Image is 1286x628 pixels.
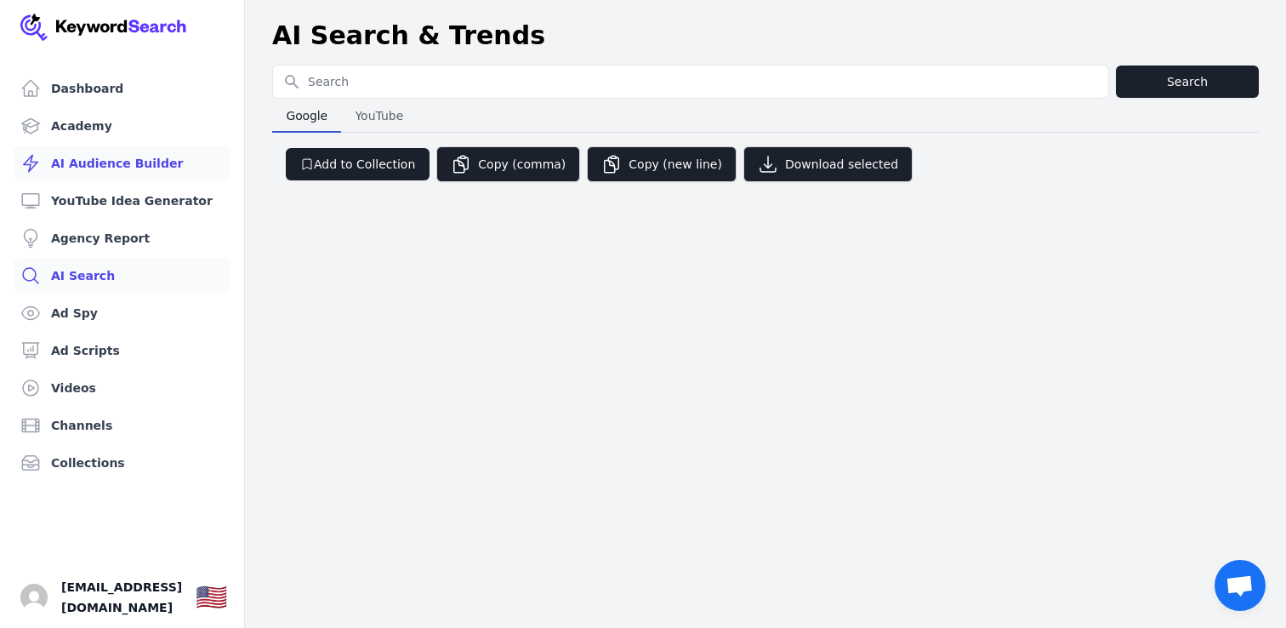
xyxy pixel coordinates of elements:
button: Copy (new line) [587,146,737,182]
a: Dashboard [14,71,230,106]
div: Open chat [1215,560,1266,611]
a: AI Audience Builder [14,146,230,180]
a: YouTube Idea Generator [14,184,230,218]
button: Add to Collection [286,148,430,180]
h1: AI Search & Trends [272,20,545,51]
a: Channels [14,408,230,442]
a: Academy [14,109,230,143]
span: Google [279,104,334,128]
button: Download selected [743,146,913,182]
a: Collections [14,446,230,480]
input: Search [273,66,1108,98]
img: Your Company [20,14,187,41]
a: Ad Spy [14,296,230,330]
span: YouTube [348,104,410,128]
a: Videos [14,371,230,405]
button: Copy (comma) [436,146,580,182]
a: Agency Report [14,221,230,255]
button: Search [1116,66,1259,98]
span: [EMAIL_ADDRESS][DOMAIN_NAME] [61,577,182,618]
button: 🇺🇸 [196,580,227,614]
a: Ad Scripts [14,334,230,368]
button: Open user button [20,584,48,611]
div: 🇺🇸 [196,582,227,613]
a: AI Search [14,259,230,293]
